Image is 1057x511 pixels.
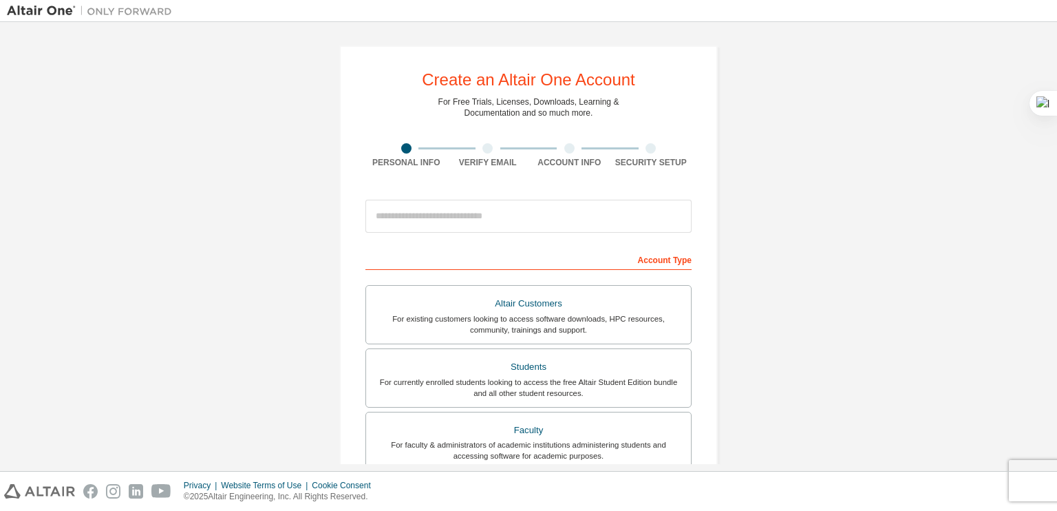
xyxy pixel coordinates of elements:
[374,439,683,461] div: For faculty & administrators of academic institutions administering students and accessing softwa...
[374,313,683,335] div: For existing customers looking to access software downloads, HPC resources, community, trainings ...
[221,480,312,491] div: Website Terms of Use
[438,96,619,118] div: For Free Trials, Licenses, Downloads, Learning & Documentation and so much more.
[365,157,447,168] div: Personal Info
[447,157,529,168] div: Verify Email
[129,484,143,499] img: linkedin.svg
[374,294,683,313] div: Altair Customers
[374,421,683,440] div: Faculty
[610,157,692,168] div: Security Setup
[365,248,692,270] div: Account Type
[4,484,75,499] img: altair_logo.svg
[184,480,221,491] div: Privacy
[151,484,171,499] img: youtube.svg
[7,4,179,18] img: Altair One
[184,491,379,503] p: © 2025 Altair Engineering, Inc. All Rights Reserved.
[374,377,683,399] div: For currently enrolled students looking to access the free Altair Student Edition bundle and all ...
[83,484,98,499] img: facebook.svg
[422,72,635,88] div: Create an Altair One Account
[374,357,683,377] div: Students
[106,484,120,499] img: instagram.svg
[312,480,378,491] div: Cookie Consent
[528,157,610,168] div: Account Info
